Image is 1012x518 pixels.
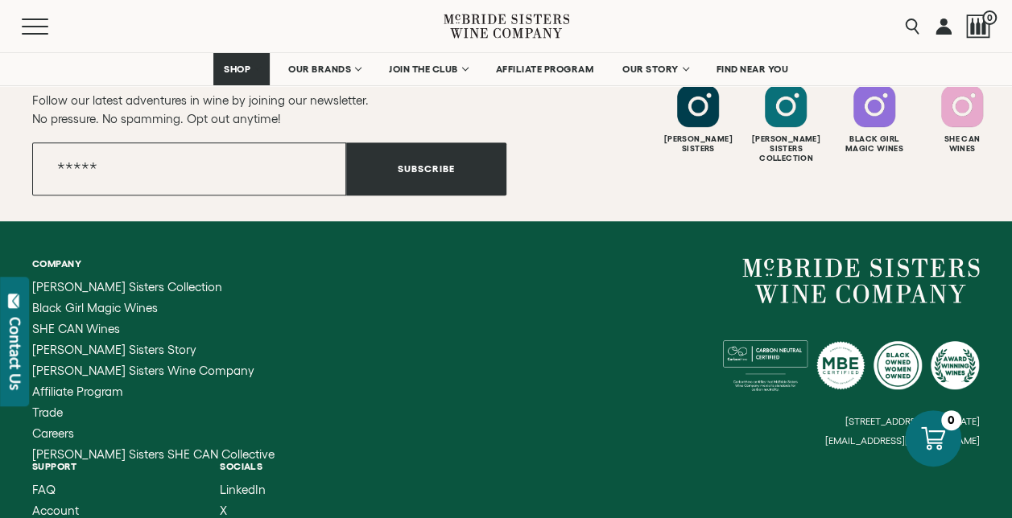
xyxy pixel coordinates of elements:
span: 0 [982,10,997,25]
span: Affiliate Program [32,384,123,398]
a: JOIN THE CLUB [378,53,477,85]
span: [PERSON_NAME] Sisters Collection [32,280,222,294]
div: 0 [941,410,961,430]
a: McBride Sisters Collection [32,281,275,294]
span: Account [32,504,79,517]
div: Contact Us [7,317,23,390]
div: Black Girl Magic Wines [832,134,916,154]
span: OUR BRANDS [288,64,351,75]
span: SHE CAN Wines [32,322,120,335]
span: [PERSON_NAME] Sisters Wine Company [32,364,254,377]
a: Black Girl Magic Wines [32,302,275,314]
span: [PERSON_NAME] Sisters Story [32,343,196,356]
div: She Can Wines [920,134,1004,154]
a: Trade [32,406,275,419]
a: FIND NEAR YOU [706,53,799,85]
span: Trade [32,405,63,419]
span: X [220,504,227,517]
input: Email [32,142,346,195]
a: McBride Sisters Wine Company [32,364,275,377]
a: OUR STORY [612,53,698,85]
a: Account [32,504,159,517]
a: Follow McBride Sisters on Instagram [PERSON_NAME]Sisters [656,85,740,154]
span: LinkedIn [220,483,266,496]
a: FAQ [32,483,159,496]
a: SHOP [213,53,270,85]
p: Follow our latest adventures in wine by joining our newsletter. No pressure. No spamming. Opt out... [32,91,506,128]
a: AFFILIATE PROGRAM [485,53,605,85]
a: McBride Sisters Wine Company [742,258,980,303]
span: FAQ [32,483,56,496]
span: SHOP [224,64,251,75]
span: [PERSON_NAME] Sisters SHE CAN Collective [32,447,275,461]
span: FIND NEAR YOU [717,64,789,75]
button: Mobile Menu Trigger [22,18,80,35]
div: [PERSON_NAME] Sisters [656,134,740,154]
div: [PERSON_NAME] Sisters Collection [744,134,828,163]
span: JOIN THE CLUB [389,64,458,75]
a: X [220,504,276,517]
span: OUR STORY [622,64,679,75]
small: [EMAIL_ADDRESS][DOMAIN_NAME] [825,435,980,446]
a: OUR BRANDS [278,53,370,85]
small: [STREET_ADDRESS][US_STATE] [845,416,980,426]
span: Careers [32,426,74,440]
a: Follow Black Girl Magic Wines on Instagram Black GirlMagic Wines [832,85,916,154]
a: Careers [32,427,275,440]
a: Follow SHE CAN Wines on Instagram She CanWines [920,85,1004,154]
span: Black Girl Magic Wines [32,301,158,314]
a: LinkedIn [220,483,276,496]
a: McBride Sisters Story [32,343,275,356]
a: Affiliate Program [32,385,275,398]
a: McBride Sisters SHE CAN Collective [32,448,275,461]
span: AFFILIATE PROGRAM [496,64,594,75]
a: SHE CAN Wines [32,323,275,335]
a: Follow McBride Sisters Collection on Instagram [PERSON_NAME] SistersCollection [744,85,828,163]
button: Subscribe [346,142,506,195]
